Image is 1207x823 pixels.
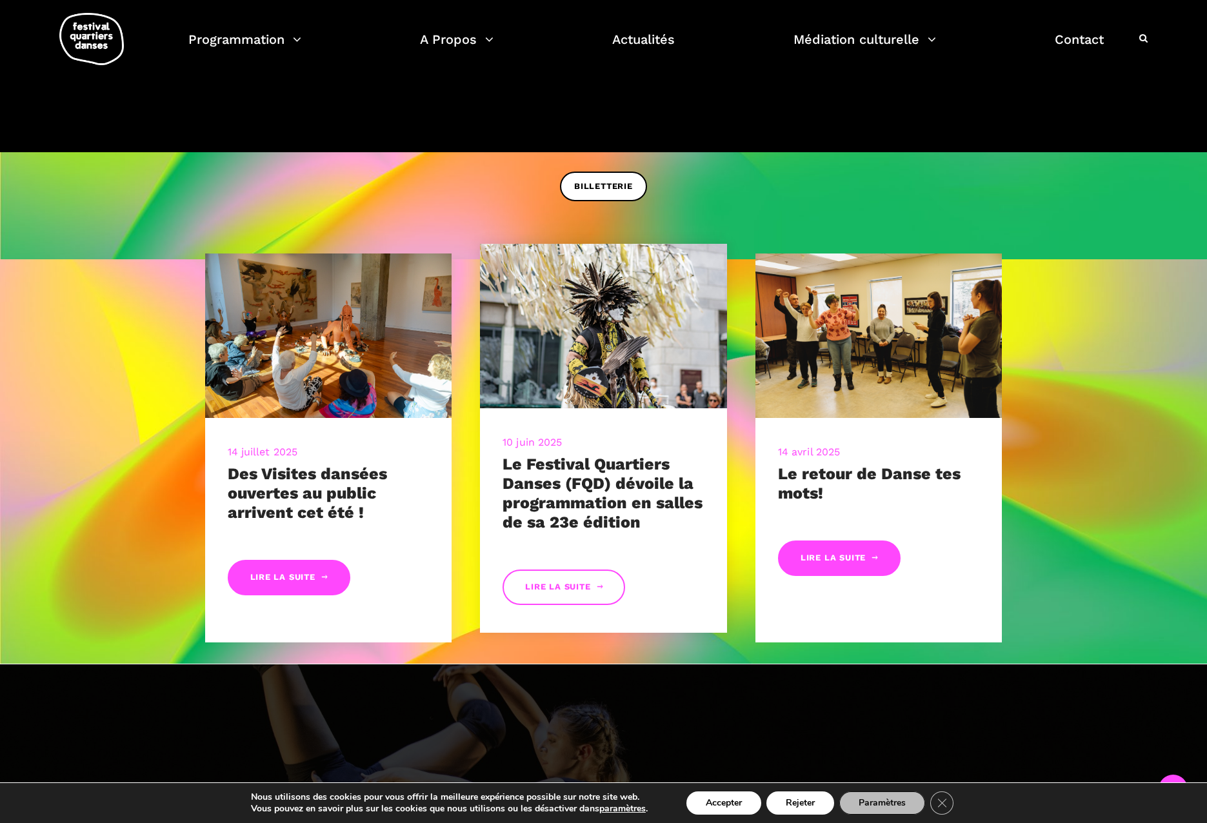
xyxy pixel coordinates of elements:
[251,803,648,815] p: Vous pouvez en savoir plus sur les cookies que nous utilisons ou les désactiver dans .
[251,791,648,803] p: Nous utilisons des cookies pour vous offrir la meilleure expérience possible sur notre site web.
[793,28,936,66] a: Médiation culturelle
[778,464,961,502] a: Le retour de Danse tes mots!
[480,244,727,408] img: R Barbara Diabo 11 crédit Romain Lorraine (30)
[228,560,350,595] a: Lire la suite
[560,172,647,201] a: BILLETTERIE
[755,253,1003,418] img: CARI, 8 mars 2023-209
[778,540,901,576] a: Lire la suite
[228,446,298,458] a: 14 juillet 2025
[599,803,646,815] button: paramètres
[574,180,633,193] span: BILLETTERIE
[228,464,387,522] a: Des Visites dansées ouvertes au public arrivent cet été !
[839,791,925,815] button: Paramètres
[188,28,301,66] a: Programmation
[59,13,124,65] img: logo-fqd-med
[686,791,761,815] button: Accepter
[766,791,834,815] button: Rejeter
[503,455,703,531] a: Le Festival Quartiers Danses (FQD) dévoile la programmation en salles de sa 23e édition
[420,28,494,66] a: A Propos
[612,28,675,66] a: Actualités
[205,253,452,418] img: 20240905-9595
[778,446,840,458] a: 14 avril 2025
[1055,28,1104,66] a: Contact
[503,436,562,448] a: 10 juin 2025
[930,791,953,815] button: Close GDPR Cookie Banner
[503,570,625,605] a: Lire la suite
